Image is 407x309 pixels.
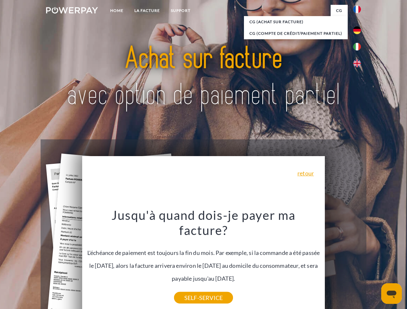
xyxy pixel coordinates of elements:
[331,5,348,16] a: CG
[353,26,361,34] img: de
[46,7,98,14] img: logo-powerpay-white.svg
[353,43,361,51] img: it
[381,283,402,304] iframe: Bouton de lancement de la fenêtre de messagerie
[86,207,321,298] div: L'échéance de paiement est toujours la fin du mois. Par exemple, si la commande a été passée le [...
[353,60,361,67] img: en
[174,292,233,304] a: SELF-SERVICE
[62,31,345,123] img: title-powerpay_fr.svg
[244,16,348,28] a: CG (achat sur facture)
[353,5,361,13] img: fr
[129,5,165,16] a: LA FACTURE
[105,5,129,16] a: Home
[86,207,321,238] h3: Jusqu'à quand dois-je payer ma facture?
[165,5,196,16] a: Support
[244,28,348,39] a: CG (Compte de crédit/paiement partiel)
[297,170,314,176] a: retour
